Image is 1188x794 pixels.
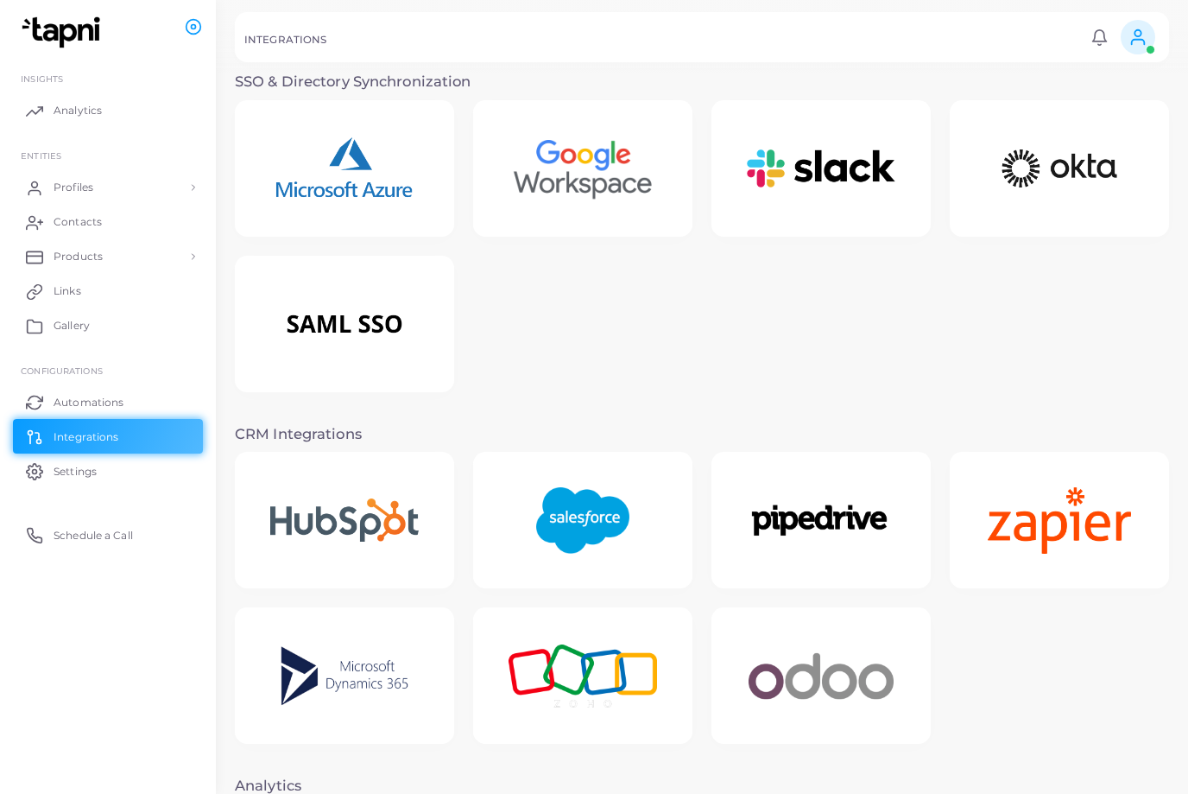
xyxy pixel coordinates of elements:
[54,214,102,230] span: Contacts
[13,239,203,274] a: Products
[54,180,93,195] span: Profiles
[515,467,650,575] img: Salesforce
[244,34,326,46] h5: INTEGRATIONS
[488,623,679,728] img: Zoho
[54,283,81,299] span: Links
[964,129,1155,209] img: Okta
[966,467,1152,575] img: Zapier
[54,464,97,480] span: Settings
[54,103,102,118] span: Analytics
[250,478,440,563] img: Hubspot
[13,454,203,488] a: Settings
[728,622,915,730] img: Odoo
[13,205,203,239] a: Contacts
[254,115,435,223] img: Microsoft Azure
[235,73,1169,91] h3: SSO & Directory Synchronization
[21,73,63,84] span: INSIGHTS
[54,318,90,333] span: Gallery
[54,528,133,543] span: Schedule a Call
[21,365,103,376] span: Configurations
[13,170,203,205] a: Profiles
[21,150,61,161] span: ENTITIES
[54,395,123,410] span: Automations
[13,308,203,343] a: Gallery
[13,384,203,419] a: Automations
[13,93,203,128] a: Analytics
[235,426,1169,443] h3: CRM Integrations
[260,622,429,730] img: Microsoft Dynamics
[250,284,440,365] img: SAML
[726,129,917,209] img: Slack
[16,16,111,48] img: logo
[13,274,203,308] a: Links
[54,249,103,264] span: Products
[13,518,203,552] a: Schedule a Call
[13,419,203,454] a: Integrations
[54,429,118,445] span: Integrations
[490,115,676,223] img: Google Workspace
[726,480,917,561] img: Pipedrive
